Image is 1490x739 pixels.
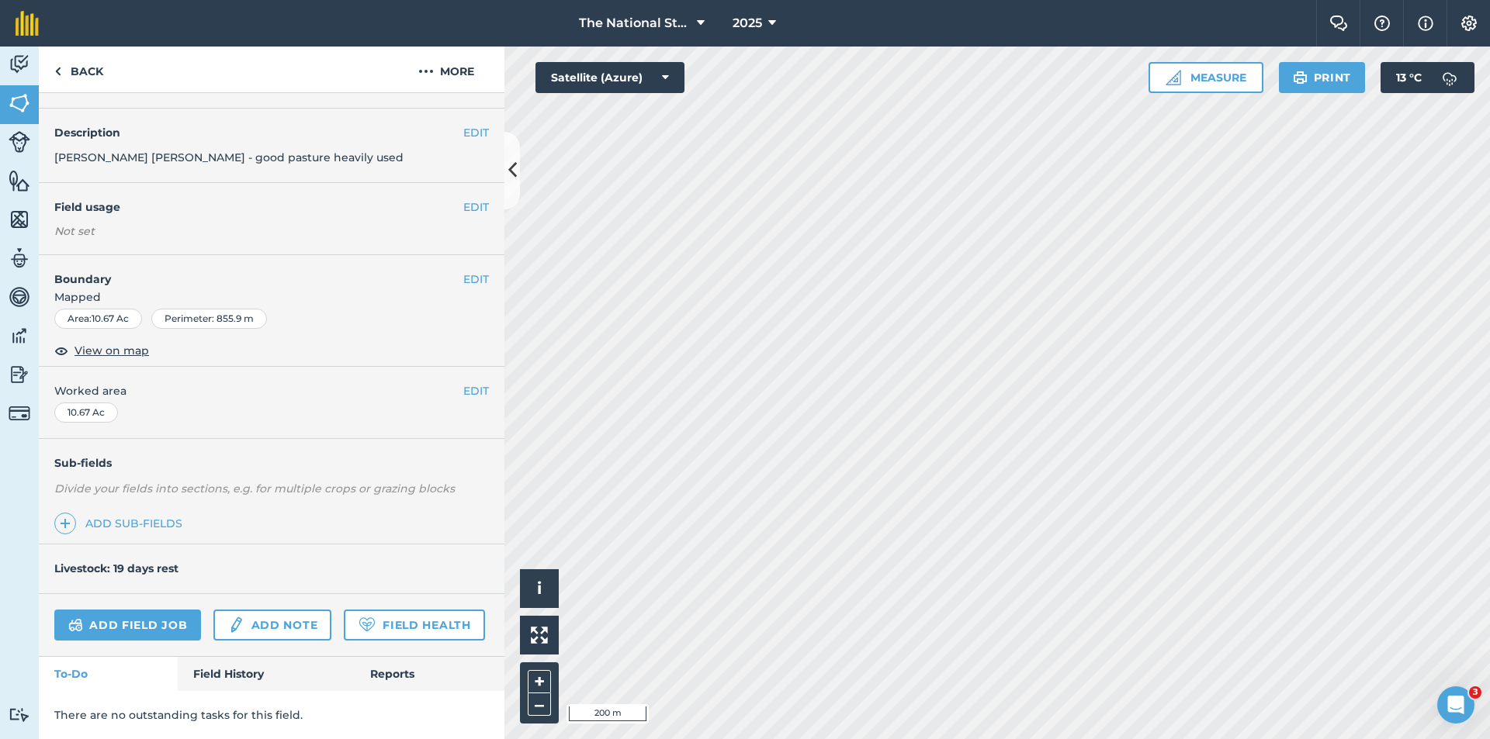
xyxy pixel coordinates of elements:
img: fieldmargin Logo [16,11,39,36]
p: There are no outstanding tasks for this field. [54,706,489,723]
button: View on map [54,341,149,360]
img: svg+xml;base64,PD94bWwgdmVyc2lvbj0iMS4wIiBlbmNvZGluZz0idXRmLTgiPz4KPCEtLSBHZW5lcmF0b3I6IEFkb2JlIE... [9,363,30,386]
img: svg+xml;base64,PD94bWwgdmVyc2lvbj0iMS4wIiBlbmNvZGluZz0idXRmLTgiPz4KPCEtLSBHZW5lcmF0b3I6IEFkb2JlIE... [227,616,244,634]
div: Not set [54,223,489,239]
div: 10.67 Ac [54,402,118,423]
img: svg+xml;base64,PHN2ZyB4bWxucz0iaHR0cDovL3d3dy53My5vcmcvMjAwMC9zdmciIHdpZHRoPSIxOSIgaGVpZ2h0PSIyNC... [1293,68,1308,87]
button: Print [1279,62,1366,93]
img: Two speech bubbles overlapping with the left bubble in the forefront [1329,16,1348,31]
img: Four arrows, one pointing top left, one top right, one bottom right and the last bottom left [531,627,548,644]
div: Area : 10.67 Ac [54,309,142,329]
button: + [528,670,551,693]
span: 2025 [733,14,762,33]
img: svg+xml;base64,PD94bWwgdmVyc2lvbj0iMS4wIiBlbmNvZGluZz0idXRmLTgiPz4KPCEtLSBHZW5lcmF0b3I6IEFkb2JlIE... [9,324,30,347]
button: More [388,47,504,92]
span: View on map [74,342,149,359]
iframe: Intercom live chat [1437,686,1474,723]
img: svg+xml;base64,PHN2ZyB4bWxucz0iaHR0cDovL3d3dy53My5vcmcvMjAwMC9zdmciIHdpZHRoPSI1NiIgaGVpZ2h0PSI2MC... [9,92,30,115]
button: Satellite (Azure) [535,62,684,93]
a: Reports [355,657,504,691]
img: svg+xml;base64,PHN2ZyB4bWxucz0iaHR0cDovL3d3dy53My5vcmcvMjAwMC9zdmciIHdpZHRoPSI1NiIgaGVpZ2h0PSI2MC... [9,208,30,231]
a: Back [39,47,119,92]
em: Divide your fields into sections, e.g. for multiple crops or grazing blocks [54,482,455,496]
span: [PERSON_NAME] [PERSON_NAME] - good pasture heavily used [54,150,404,164]
button: EDIT [463,199,489,216]
img: Ruler icon [1166,70,1181,85]
img: A question mark icon [1373,16,1391,31]
a: Field History [178,657,354,691]
img: A cog icon [1460,16,1478,31]
img: svg+xml;base64,PHN2ZyB4bWxucz0iaHR0cDovL3d3dy53My5vcmcvMjAwMC9zdmciIHdpZHRoPSIxOCIgaGVpZ2h0PSIyNC... [54,341,68,360]
span: Worked area [54,382,489,399]
img: svg+xml;base64,PHN2ZyB4bWxucz0iaHR0cDovL3d3dy53My5vcmcvMjAwMC9zdmciIHdpZHRoPSI5IiBoZWlnaHQ9IjI0Ii... [54,62,61,81]
button: EDIT [463,271,489,288]
span: 3 [1469,686,1481,699]
h4: Description [54,124,489,141]
img: svg+xml;base64,PD94bWwgdmVyc2lvbj0iMS4wIiBlbmNvZGluZz0idXRmLTgiPz4KPCEtLSBHZW5lcmF0b3I6IEFkb2JlIE... [9,131,30,153]
img: svg+xml;base64,PHN2ZyB4bWxucz0iaHR0cDovL3d3dy53My5vcmcvMjAwMC9zdmciIHdpZHRoPSIxNyIgaGVpZ2h0PSIxNy... [1418,14,1433,33]
img: svg+xml;base64,PD94bWwgdmVyc2lvbj0iMS4wIiBlbmNvZGluZz0idXRmLTgiPz4KPCEtLSBHZW5lcmF0b3I6IEFkb2JlIE... [9,402,30,424]
button: – [528,693,551,716]
a: Add field job [54,610,201,641]
span: 13 ° C [1396,62,1422,93]
h4: Boundary [39,255,463,288]
span: The National Stud [579,14,691,33]
img: svg+xml;base64,PD94bWwgdmVyc2lvbj0iMS4wIiBlbmNvZGluZz0idXRmLTgiPz4KPCEtLSBHZW5lcmF0b3I6IEFkb2JlIE... [9,285,30,309]
button: Measure [1149,62,1263,93]
div: Perimeter : 855.9 m [151,309,267,329]
img: svg+xml;base64,PHN2ZyB4bWxucz0iaHR0cDovL3d3dy53My5vcmcvMjAwMC9zdmciIHdpZHRoPSI1NiIgaGVpZ2h0PSI2MC... [9,169,30,192]
a: To-Do [39,657,178,691]
button: EDIT [463,124,489,141]
button: EDIT [463,382,489,399]
img: svg+xml;base64,PD94bWwgdmVyc2lvbj0iMS4wIiBlbmNvZGluZz0idXRmLTgiPz4KPCEtLSBHZW5lcmF0b3I6IEFkb2JlIE... [9,53,30,76]
button: i [520,569,559,608]
button: 13 °C [1381,62,1474,93]
h4: Sub-fields [39,454,504,471]
img: svg+xml;base64,PHN2ZyB4bWxucz0iaHR0cDovL3d3dy53My5vcmcvMjAwMC9zdmciIHdpZHRoPSIxNCIgaGVpZ2h0PSIyNC... [60,514,71,533]
span: i [537,578,542,598]
a: Field Health [344,610,484,641]
img: svg+xml;base64,PD94bWwgdmVyc2lvbj0iMS4wIiBlbmNvZGluZz0idXRmLTgiPz4KPCEtLSBHZW5lcmF0b3I6IEFkb2JlIE... [9,247,30,270]
a: Add sub-fields [54,513,189,534]
h4: Livestock: 19 days rest [54,561,178,575]
img: svg+xml;base64,PD94bWwgdmVyc2lvbj0iMS4wIiBlbmNvZGluZz0idXRmLTgiPz4KPCEtLSBHZW5lcmF0b3I6IEFkb2JlIE... [1434,62,1465,93]
img: svg+xml;base64,PD94bWwgdmVyc2lvbj0iMS4wIiBlbmNvZGluZz0idXRmLTgiPz4KPCEtLSBHZW5lcmF0b3I6IEFkb2JlIE... [68,616,83,634]
img: svg+xml;base64,PHN2ZyB4bWxucz0iaHR0cDovL3d3dy53My5vcmcvMjAwMC9zdmciIHdpZHRoPSIyMCIgaGVpZ2h0PSIyNC... [418,62,434,81]
span: Mapped [39,288,504,306]
a: Add note [213,610,331,641]
img: svg+xml;base64,PD94bWwgdmVyc2lvbj0iMS4wIiBlbmNvZGluZz0idXRmLTgiPz4KPCEtLSBHZW5lcmF0b3I6IEFkb2JlIE... [9,707,30,722]
h4: Field usage [54,199,463,216]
